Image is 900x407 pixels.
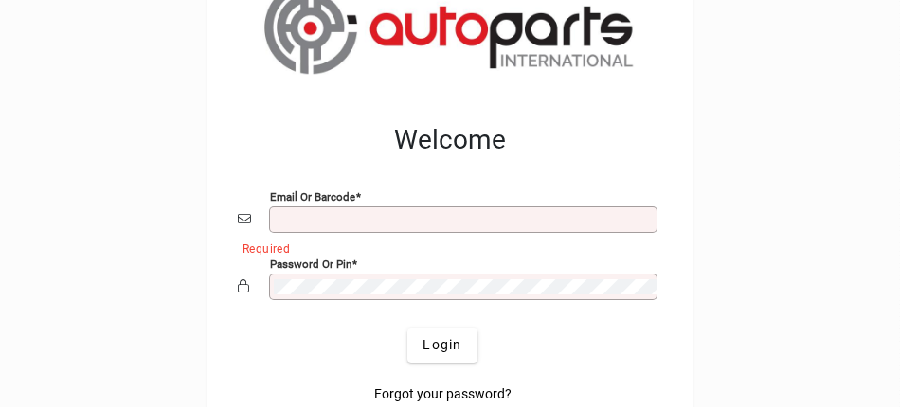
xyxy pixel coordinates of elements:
[407,328,477,363] button: Login
[243,238,647,257] mat-error: Required
[270,257,351,270] mat-label: Password or Pin
[374,384,512,404] span: Forgot your password?
[423,335,461,355] span: Login
[238,124,662,156] h2: Welcome
[270,189,355,203] mat-label: Email or Barcode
